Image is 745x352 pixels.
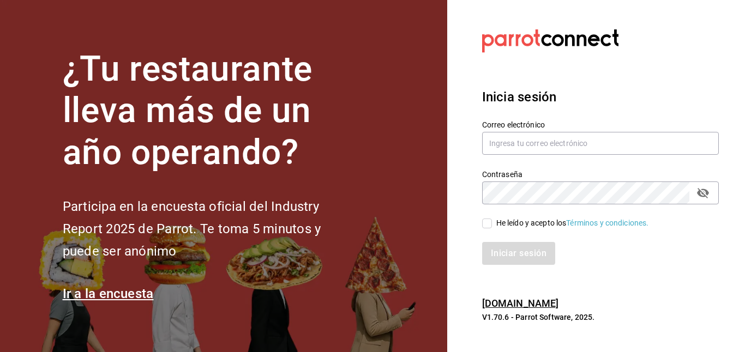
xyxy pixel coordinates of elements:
[496,217,649,229] div: He leído y acepto los
[482,298,559,309] a: [DOMAIN_NAME]
[482,170,719,178] label: Contraseña
[482,132,719,155] input: Ingresa tu correo electrónico
[63,196,357,262] h2: Participa en la encuesta oficial del Industry Report 2025 de Parrot. Te toma 5 minutos y puede se...
[482,87,719,107] h3: Inicia sesión
[63,286,154,301] a: Ir a la encuesta
[482,312,719,323] p: V1.70.6 - Parrot Software, 2025.
[482,120,719,128] label: Correo electrónico
[566,219,648,227] a: Términos y condiciones.
[694,184,712,202] button: passwordField
[63,48,357,174] h1: ¿Tu restaurante lleva más de un año operando?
